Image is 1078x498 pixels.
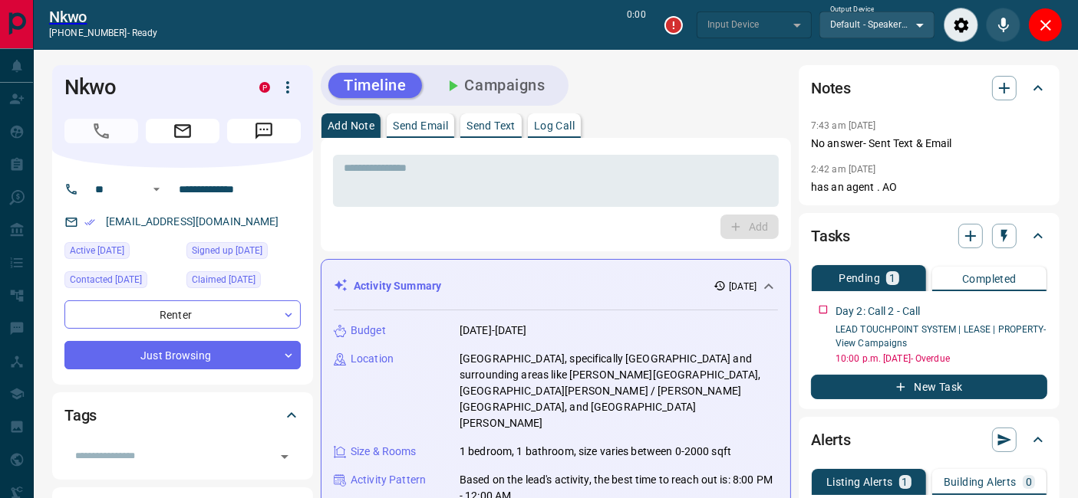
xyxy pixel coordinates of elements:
div: Just Browsing [64,341,301,369]
p: [GEOGRAPHIC_DATA], specifically [GEOGRAPHIC_DATA] and surrounding areas like [PERSON_NAME][GEOGRA... [460,351,778,431]
p: 7:43 am [DATE] [811,120,876,131]
p: Size & Rooms [351,444,417,460]
div: Sat May 10 2025 [186,271,301,293]
div: Sat Jul 19 2025 [64,271,179,293]
button: Campaigns [428,73,561,98]
p: 10:00 p.m. [DATE] - Overdue [836,352,1047,365]
h2: Notes [811,76,851,100]
span: Message [227,119,301,143]
div: Default - Speakers (Logi USB Headset) [819,11,935,38]
p: [PHONE_NUMBER] - [49,26,157,40]
button: Open [274,446,295,467]
p: Activity Pattern [351,472,426,488]
h2: Tags [64,403,97,428]
div: Audio Settings [944,8,978,42]
div: Notes [811,70,1047,106]
svg: Email Verified [84,217,95,228]
p: Add Note [328,120,374,131]
div: property.ca [259,82,270,93]
p: 0:00 [627,8,645,42]
div: Tags [64,397,301,434]
a: [EMAIL_ADDRESS][DOMAIN_NAME] [106,215,279,228]
p: Send Email [393,120,448,131]
a: Nkwo [49,8,157,26]
p: [DATE] [729,280,757,293]
button: Timeline [328,73,422,98]
label: Output Device [830,5,874,15]
button: Open [147,180,166,198]
p: Log Call [534,120,575,131]
p: No answer- Sent Text & Email [811,136,1047,152]
p: Location [351,351,394,367]
h1: Nkwo [64,75,236,100]
p: Building Alerts [944,477,1017,487]
span: Email [146,119,219,143]
p: Pending [839,273,880,283]
p: 1 [902,477,908,487]
span: Claimed [DATE] [192,272,255,287]
p: 1 [889,273,895,283]
h2: Tasks [811,224,850,248]
a: LEAD TOUCHPOINT SYSTEM | LEASE | PROPERTY- View Campaigns [836,324,1047,349]
p: Listing Alerts [826,477,893,487]
div: Sat May 10 2025 [64,242,179,264]
span: Contacted [DATE] [70,272,142,287]
div: Activity Summary[DATE] [334,272,778,300]
div: Alerts [811,421,1047,458]
span: ready [132,28,158,38]
p: 0 [1026,477,1032,487]
div: Mute [986,8,1020,42]
p: 1 bedroom, 1 bathroom, size varies between 0-2000 sqft [460,444,731,460]
div: Sun Apr 27 2025 [186,242,301,264]
span: Active [DATE] [70,243,124,258]
p: Budget [351,323,386,339]
p: Activity Summary [354,278,441,294]
span: Call [64,119,138,143]
p: [DATE]-[DATE] [460,323,527,339]
p: has an agent . AO [811,179,1047,195]
p: Completed [962,274,1017,284]
h2: Alerts [811,428,851,452]
div: Renter [64,300,301,329]
span: Signed up [DATE] [192,243,262,258]
div: Tasks [811,218,1047,254]
p: Send Text [466,120,516,131]
button: New Task [811,375,1047,399]
p: Day 2: Call 2 - Call [836,303,921,319]
div: Close [1028,8,1063,42]
p: 2:42 am [DATE] [811,164,876,175]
